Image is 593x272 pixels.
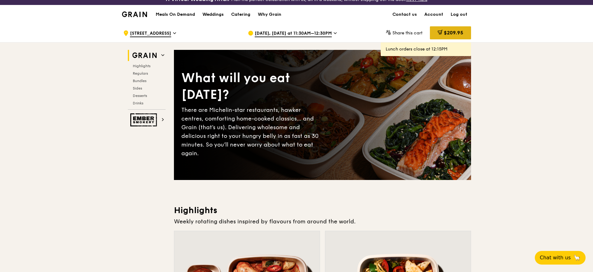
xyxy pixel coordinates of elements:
a: Contact us [389,5,421,24]
button: Chat with us🦙 [535,251,586,265]
a: Catering [227,5,254,24]
span: Highlights [133,64,150,68]
div: Weddings [202,5,224,24]
h1: Meals On Demand [156,11,195,18]
img: Grain web logo [130,50,159,61]
img: Ember Smokery web logo [130,113,159,126]
img: Grain [122,11,147,17]
span: $209.95 [444,30,463,36]
span: Sides [133,86,142,90]
span: Desserts [133,94,147,98]
span: Bundles [133,79,146,83]
span: [STREET_ADDRESS] [130,30,171,37]
span: 🦙 [573,254,581,261]
div: Catering [231,5,250,24]
div: There are Michelin-star restaurants, hawker centres, comforting home-cooked classics… and Grain (... [181,106,322,158]
a: Log out [447,5,471,24]
h3: Highlights [174,205,471,216]
a: GrainGrain [122,5,147,23]
a: Why Grain [254,5,285,24]
div: What will you eat [DATE]? [181,70,322,103]
span: Share this cart [392,30,422,36]
span: Drinks [133,101,143,105]
span: Regulars [133,71,148,76]
a: Account [421,5,447,24]
div: Lunch orders close at 12:15PM [386,46,466,52]
span: Chat with us [540,254,571,261]
span: [DATE], [DATE] at 11:30AM–12:30PM [255,30,332,37]
a: Weddings [199,5,227,24]
div: Why Grain [258,5,281,24]
div: Weekly rotating dishes inspired by flavours from around the world. [174,217,471,226]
